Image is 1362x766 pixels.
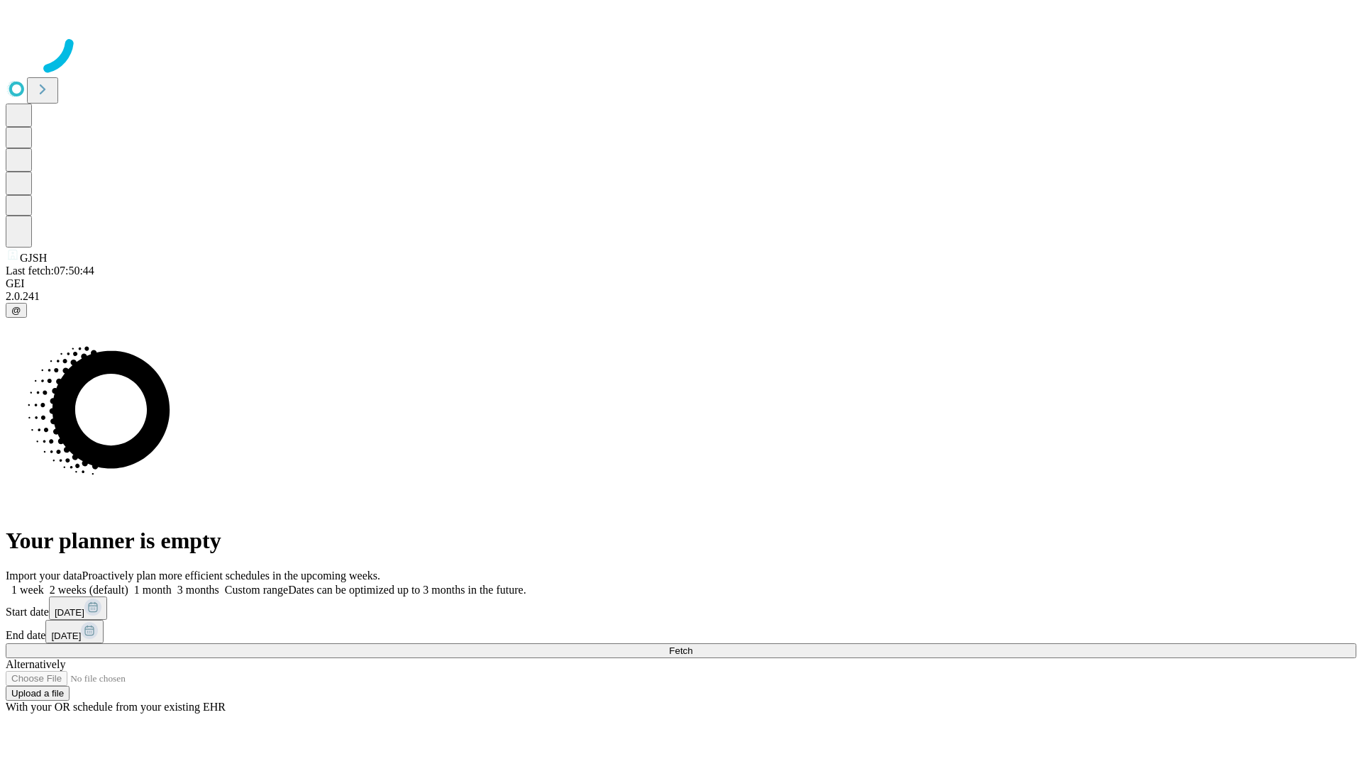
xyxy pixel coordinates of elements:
[6,686,70,701] button: Upload a file
[6,570,82,582] span: Import your data
[6,701,226,713] span: With your OR schedule from your existing EHR
[288,584,526,596] span: Dates can be optimized up to 3 months in the future.
[6,643,1356,658] button: Fetch
[20,252,47,264] span: GJSH
[6,528,1356,554] h1: Your planner is empty
[225,584,288,596] span: Custom range
[55,607,84,618] span: [DATE]
[51,631,81,641] span: [DATE]
[177,584,219,596] span: 3 months
[11,305,21,316] span: @
[134,584,172,596] span: 1 month
[6,303,27,318] button: @
[6,265,94,277] span: Last fetch: 07:50:44
[6,596,1356,620] div: Start date
[669,645,692,656] span: Fetch
[6,620,1356,643] div: End date
[82,570,380,582] span: Proactively plan more efficient schedules in the upcoming weeks.
[11,584,44,596] span: 1 week
[45,620,104,643] button: [DATE]
[6,658,65,670] span: Alternatively
[6,290,1356,303] div: 2.0.241
[6,277,1356,290] div: GEI
[49,596,107,620] button: [DATE]
[50,584,128,596] span: 2 weeks (default)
